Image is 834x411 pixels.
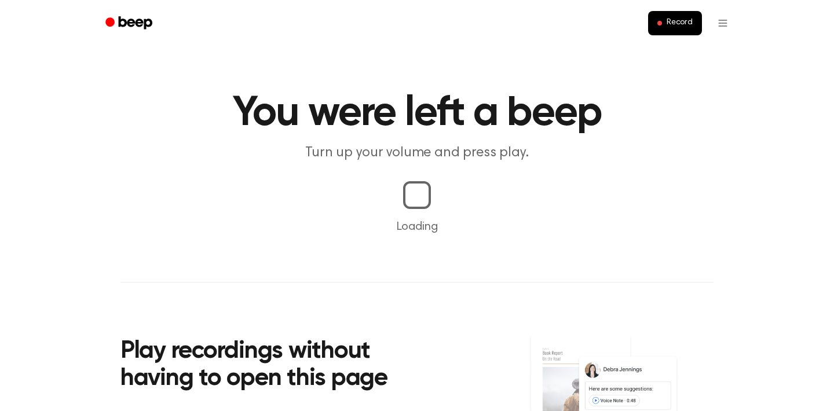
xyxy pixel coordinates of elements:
[667,18,693,28] span: Record
[195,144,639,163] p: Turn up your volume and press play.
[709,9,737,37] button: Open menu
[14,218,820,236] p: Loading
[120,93,714,134] h1: You were left a beep
[648,11,702,35] button: Record
[120,338,433,393] h2: Play recordings without having to open this page
[97,12,163,35] a: Beep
